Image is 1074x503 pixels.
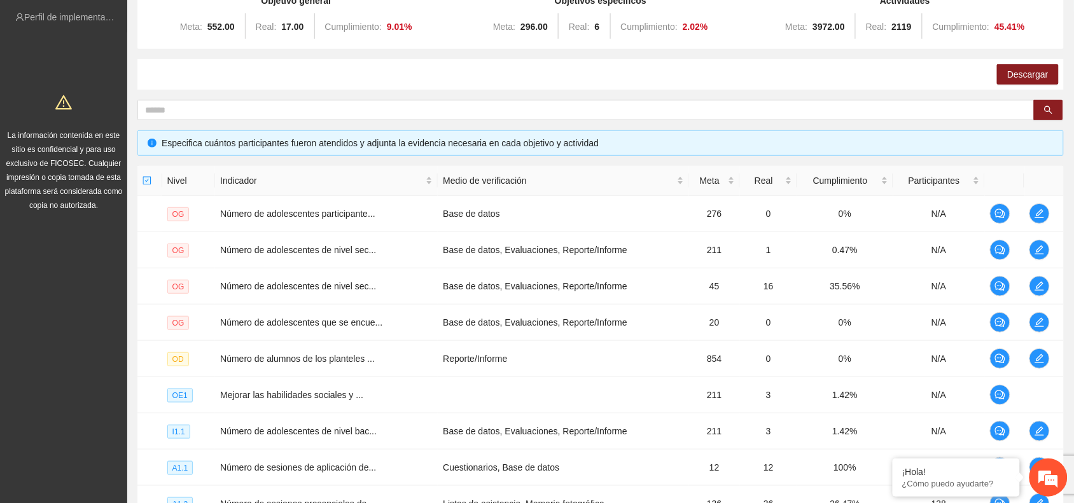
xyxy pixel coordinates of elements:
strong: 296.00 [520,22,548,32]
span: check-square [143,176,151,185]
td: N/A [893,377,986,413]
span: Real: [569,22,590,32]
strong: 552.00 [207,22,235,32]
td: 1.42% [797,413,893,450]
span: Cumplimiento: [933,22,989,32]
span: Mejorar las habilidades sociales y ... [220,390,363,400]
td: 0 [740,305,797,341]
th: Meta [689,166,740,196]
span: Medio de verificación [443,174,674,188]
strong: 3972.00 [812,22,845,32]
span: OG [167,244,190,258]
th: Participantes [893,166,986,196]
span: A1.1 [167,461,193,475]
span: edit [1030,354,1049,364]
strong: 45.41 % [994,22,1025,32]
td: N/A [893,305,986,341]
div: Especifica cuántos participantes fueron atendidos y adjunta la evidencia necesaria en cada objeti... [162,136,1054,150]
button: search [1034,100,1063,120]
td: 12 [689,450,740,486]
td: 0 [740,341,797,377]
td: N/A [893,232,986,268]
td: 3 [740,377,797,413]
td: Reporte/Informe [438,341,688,377]
span: OG [167,280,190,294]
button: comment [990,348,1010,369]
td: N/A [893,341,986,377]
td: N/A [893,196,986,232]
span: Número de alumnos de los planteles ... [220,354,375,364]
span: search [1044,106,1053,116]
div: ¡Hola! [902,467,1010,477]
td: 35.56% [797,268,893,305]
td: 12 [740,450,797,486]
td: Base de datos, Evaluaciones, Reporte/Informe [438,268,688,305]
td: Cuestionarios, Base de datos [438,450,688,486]
td: 211 [689,232,740,268]
span: Número de adolescentes de nivel sec... [220,281,376,291]
strong: 2119 [892,22,912,32]
span: OE1 [167,389,193,403]
span: Número de adolescentes de nivel bac... [220,426,377,436]
span: Meta: [785,22,807,32]
button: edit [1029,276,1050,296]
td: 211 [689,377,740,413]
td: 3 [740,413,797,450]
td: 0% [797,196,893,232]
button: comment [990,240,1010,260]
td: 1.42% [797,377,893,413]
span: edit [1030,426,1049,436]
th: Real [740,166,797,196]
td: Base de datos, Evaluaciones, Reporte/Informe [438,232,688,268]
span: Real: [256,22,277,32]
a: Perfil de implementadora [24,12,123,22]
button: edit [1029,348,1050,369]
span: Meta: [180,22,202,32]
span: Número de adolescentes que se encue... [220,317,382,327]
td: N/A [893,268,986,305]
td: 211 [689,413,740,450]
button: comment [990,203,1010,224]
td: 20 [689,305,740,341]
span: Descargar [1007,67,1049,81]
span: Cumplimiento: [621,22,678,32]
span: OG [167,316,190,330]
div: Minimizar ventana de chat en vivo [209,6,239,37]
span: Cumplimiento: [325,22,382,32]
span: La información contenida en este sitio es confidencial y para uso exclusivo de FICOSEC. Cualquier... [5,131,123,210]
span: Meta: [493,22,515,32]
strong: 2.02 % [683,22,708,32]
button: edit [1029,457,1050,478]
span: Número de adolescentes de nivel sec... [220,245,376,255]
span: warning [55,94,72,111]
button: edit [1029,421,1050,441]
span: edit [1030,281,1049,291]
span: Número de adolescentes participante... [220,209,375,219]
td: Base de datos, Evaluaciones, Reporte/Informe [438,413,688,450]
span: Indicador [220,174,423,188]
strong: 6 [595,22,600,32]
button: comment [990,276,1010,296]
div: Chatee con nosotros ahora [66,65,214,81]
th: Cumplimiento [797,166,893,196]
span: OG [167,207,190,221]
button: comment [990,385,1010,405]
td: Base de datos [438,196,688,232]
span: Cumplimiento [802,174,879,188]
span: info-circle [148,139,157,148]
td: 0% [797,341,893,377]
span: I1.1 [167,425,190,439]
button: comment [990,312,1010,333]
td: 854 [689,341,740,377]
td: Base de datos, Evaluaciones, Reporte/Informe [438,305,688,341]
span: OD [167,352,189,366]
span: Real: [866,22,887,32]
td: 100% [797,450,893,486]
button: comment [990,421,1010,441]
th: Nivel [162,166,216,196]
td: 1 [740,232,797,268]
strong: 17.00 [281,22,303,32]
textarea: Escriba su mensaje y pulse “Intro” [6,347,242,392]
span: edit [1030,245,1049,255]
span: Meta [694,174,725,188]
